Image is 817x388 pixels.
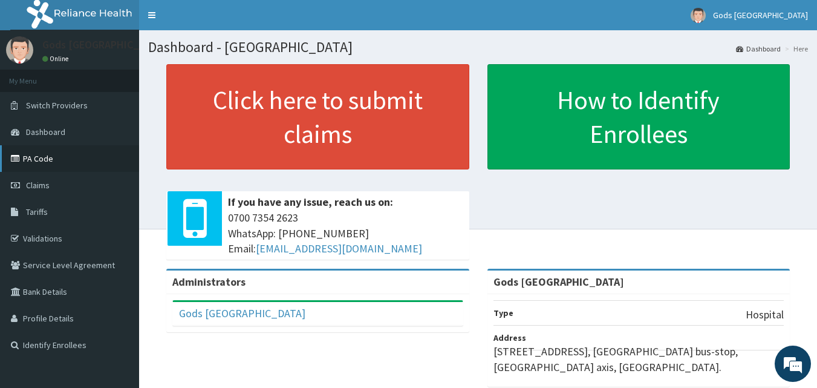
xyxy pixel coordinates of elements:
[493,344,784,375] p: [STREET_ADDRESS], [GEOGRAPHIC_DATA] bus-stop, [GEOGRAPHIC_DATA] axis, [GEOGRAPHIC_DATA].
[6,259,230,301] textarea: Type your message and hit 'Enter'
[166,64,469,169] a: Click here to submit claims
[148,39,808,55] h1: Dashboard - [GEOGRAPHIC_DATA]
[22,61,49,91] img: d_794563401_company_1708531726252_794563401
[736,44,781,54] a: Dashboard
[26,206,48,217] span: Tariffs
[691,8,706,23] img: User Image
[26,127,65,137] span: Dashboard
[26,100,88,111] span: Switch Providers
[493,307,513,318] b: Type
[493,275,624,289] strong: Gods [GEOGRAPHIC_DATA]
[42,39,168,50] p: Gods [GEOGRAPHIC_DATA]
[746,307,784,323] p: Hospital
[493,332,526,343] b: Address
[487,64,790,169] a: How to Identify Enrollees
[63,68,203,84] div: Chat with us now
[6,36,33,64] img: User Image
[26,180,50,191] span: Claims
[782,44,808,54] li: Here
[42,54,71,63] a: Online
[228,210,463,257] span: 0700 7354 2623 WhatsApp: [PHONE_NUMBER] Email:
[179,306,305,320] a: Gods [GEOGRAPHIC_DATA]
[198,6,227,35] div: Minimize live chat window
[70,117,167,239] span: We're online!
[228,195,393,209] b: If you have any issue, reach us on:
[256,242,422,255] a: [EMAIL_ADDRESS][DOMAIN_NAME]
[172,275,246,289] b: Administrators
[713,10,808,21] span: Gods [GEOGRAPHIC_DATA]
